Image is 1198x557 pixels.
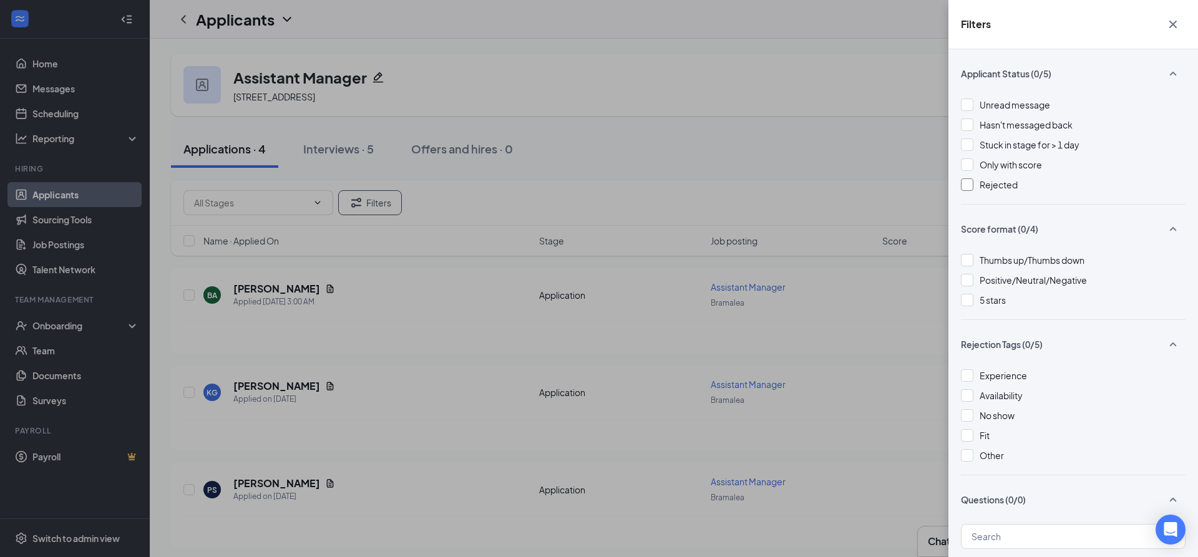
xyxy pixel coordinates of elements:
[1161,217,1186,241] button: SmallChevronUp
[1166,337,1181,352] svg: SmallChevronUp
[980,370,1027,381] span: Experience
[1166,221,1181,236] svg: SmallChevronUp
[1161,332,1186,356] button: SmallChevronUp
[980,390,1023,401] span: Availability
[961,493,1026,506] span: Questions (0/0)
[980,294,1006,306] span: 5 stars
[980,99,1050,110] span: Unread message
[980,410,1015,421] span: No show
[961,338,1043,351] span: Rejection Tags (0/5)
[961,524,1186,549] input: Search
[980,119,1073,130] span: Hasn't messaged back
[980,139,1079,150] span: Stuck in stage for > 1 day
[980,274,1087,286] span: Positive/Neutral/Negative
[961,17,991,31] h5: Filters
[1161,12,1186,36] button: Cross
[961,67,1051,80] span: Applicant Status (0/5)
[1166,492,1181,507] svg: SmallChevronUp
[1156,515,1186,545] div: Open Intercom Messenger
[961,223,1038,235] span: Score format (0/4)
[1166,17,1181,32] svg: Cross
[980,450,1004,461] span: Other
[1161,488,1186,511] button: SmallChevronUp
[980,159,1042,170] span: Only with score
[980,254,1084,266] span: Thumbs up/Thumbs down
[980,179,1018,190] span: Rejected
[1166,66,1181,81] svg: SmallChevronUp
[1161,62,1186,85] button: SmallChevronUp
[980,430,990,441] span: Fit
